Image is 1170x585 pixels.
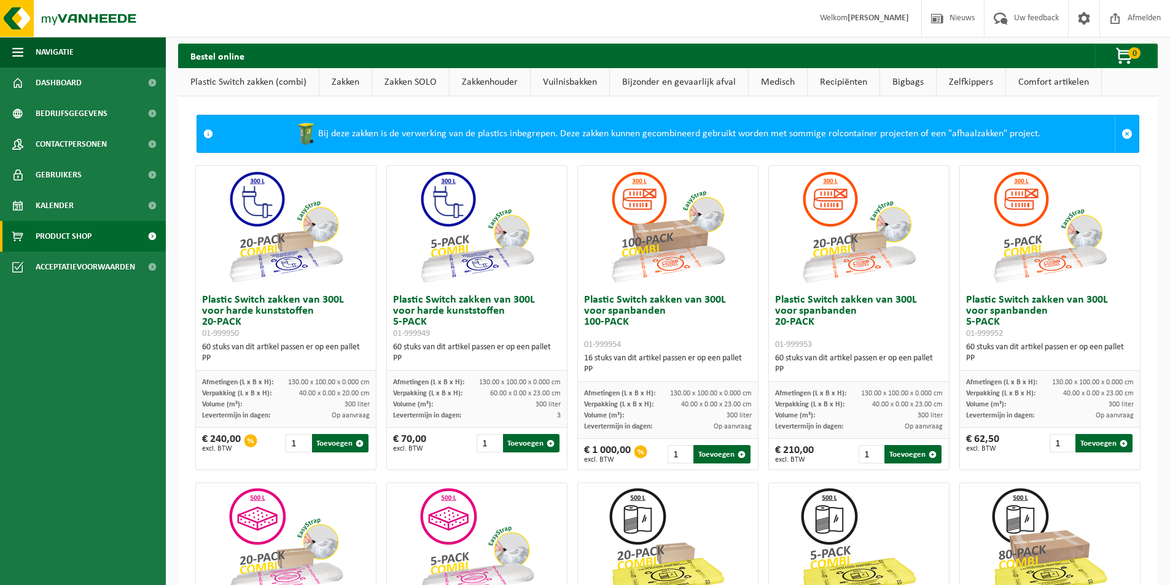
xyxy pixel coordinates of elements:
div: € 62,50 [966,434,999,452]
button: Toevoegen [503,434,560,452]
img: 01-999952 [988,166,1111,289]
span: 130.00 x 100.00 x 0.000 cm [1052,379,1134,386]
img: 01-999954 [606,166,729,289]
a: Zakken [319,68,372,96]
a: Recipiënten [808,68,879,96]
span: 300 liter [536,401,561,408]
span: 01-999953 [775,340,812,349]
div: 60 stuks van dit artikel passen er op een pallet [775,353,943,375]
span: 130.00 x 100.00 x 0.000 cm [861,390,943,397]
div: 60 stuks van dit artikel passen er op een pallet [202,342,370,364]
div: 60 stuks van dit artikel passen er op een pallet [393,342,561,364]
span: 01-999949 [393,329,430,338]
div: PP [393,353,561,364]
button: Toevoegen [1075,434,1133,452]
input: 1 [477,434,501,452]
span: Contactpersonen [36,129,107,160]
span: Verpakking (L x B x H): [584,401,653,408]
a: Sluit melding [1115,115,1139,152]
span: 300 liter [345,401,370,408]
span: Afmetingen (L x B x H): [202,379,273,386]
span: excl. BTW [775,456,814,463]
a: Zelfkippers [937,68,1005,96]
span: 40.00 x 0.00 x 23.00 cm [681,401,752,408]
a: Medisch [749,68,807,96]
div: PP [966,353,1134,364]
span: Afmetingen (L x B x H): [393,379,464,386]
button: Toevoegen [693,445,751,463]
div: 16 stuks van dit artikel passen er op een pallet [584,353,752,375]
a: Bijzonder en gevaarlijk afval [610,68,748,96]
a: Plastic Switch zakken (combi) [178,68,319,96]
div: € 240,00 [202,434,241,452]
div: Bij deze zakken is de verwerking van de plastics inbegrepen. Deze zakken kunnen gecombineerd gebr... [219,115,1115,152]
a: Zakkenhouder [450,68,530,96]
span: Product Shop [36,221,92,252]
h2: Bestel online [178,44,257,68]
span: Op aanvraag [905,423,943,430]
span: Bedrijfsgegevens [36,98,107,129]
span: Gebruikers [36,160,82,190]
span: Kalender [36,190,74,221]
div: € 210,00 [775,445,814,463]
span: Verpakking (L x B x H): [393,390,462,397]
span: Levertermijn in dagen: [584,423,652,430]
span: 60.00 x 0.00 x 23.00 cm [490,390,561,397]
span: Levertermijn in dagen: [775,423,843,430]
span: Acceptatievoorwaarden [36,252,135,282]
span: Volume (m³): [393,401,433,408]
button: Toevoegen [884,445,942,463]
span: Op aanvraag [1096,412,1134,419]
span: 01-999954 [584,340,621,349]
span: 40.00 x 0.00 x 23.00 cm [1063,390,1134,397]
button: Toevoegen [312,434,369,452]
span: Volume (m³): [966,401,1006,408]
span: Verpakking (L x B x H): [966,390,1035,397]
span: Afmetingen (L x B x H): [966,379,1037,386]
h3: Plastic Switch zakken van 300L voor harde kunststoffen 20-PACK [202,295,370,339]
a: Zakken SOLO [372,68,449,96]
span: 130.00 x 100.00 x 0.000 cm [288,379,370,386]
span: 01-999950 [202,329,239,338]
span: 130.00 x 100.00 x 0.000 cm [670,390,752,397]
a: Comfort artikelen [1006,68,1101,96]
img: 01-999949 [415,166,538,289]
span: 40.00 x 0.00 x 20.00 cm [299,390,370,397]
span: 300 liter [1109,401,1134,408]
div: € 70,00 [393,434,426,452]
span: Verpakking (L x B x H): [202,390,271,397]
img: 01-999953 [797,166,920,289]
span: excl. BTW [393,445,426,452]
span: Levertermijn in dagen: [393,412,461,419]
span: Dashboard [36,68,82,98]
input: 1 [286,434,310,452]
div: PP [202,353,370,364]
div: PP [584,364,752,375]
span: 300 liter [918,412,943,419]
input: 1 [668,445,692,463]
h3: Plastic Switch zakken van 300L voor spanbanden 5-PACK [966,295,1134,339]
span: Volume (m³): [584,412,624,419]
span: excl. BTW [966,445,999,452]
h3: Plastic Switch zakken van 300L voor spanbanden 100-PACK [584,295,752,350]
span: 40.00 x 0.00 x 23.00 cm [872,401,943,408]
img: 01-999950 [224,166,347,289]
input: 1 [859,445,883,463]
span: Levertermijn in dagen: [966,412,1034,419]
div: PP [775,364,943,375]
input: 1 [1050,434,1074,452]
h3: Plastic Switch zakken van 300L voor harde kunststoffen 5-PACK [393,295,561,339]
span: Op aanvraag [714,423,752,430]
span: Levertermijn in dagen: [202,412,270,419]
span: excl. BTW [202,445,241,452]
span: Afmetingen (L x B x H): [584,390,655,397]
a: Bigbags [880,68,936,96]
span: Volume (m³): [775,412,815,419]
span: Afmetingen (L x B x H): [775,390,846,397]
span: excl. BTW [584,456,631,463]
span: 300 liter [727,412,752,419]
button: 0 [1095,44,1156,68]
div: € 1 000,00 [584,445,631,463]
strong: [PERSON_NAME] [848,14,909,23]
span: Navigatie [36,37,74,68]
